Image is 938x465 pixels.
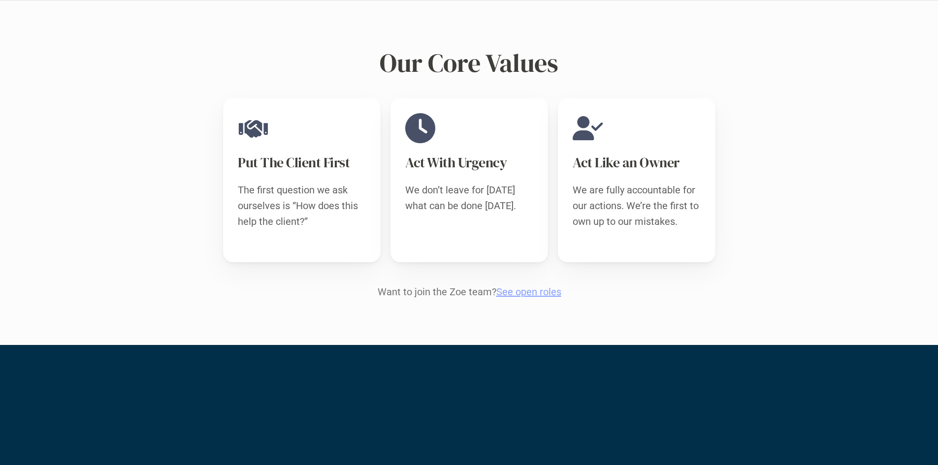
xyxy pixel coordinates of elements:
[238,182,366,229] p: The first question we ask ourselves is “How does this help the client?”
[380,48,558,78] h2: Our Core Values
[405,182,533,214] p: We don’t leave for [DATE] what can be done [DATE].
[238,153,366,172] h3: Put The Client First
[573,153,701,172] h3: Act Like an Owner
[405,153,533,172] h3: Act With Urgency
[223,286,715,298] p: Want to join the Zoe team?
[496,286,561,298] a: See open roles
[573,182,701,229] p: We are fully accountable for our actions. We’re the first to own up to our mistakes.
